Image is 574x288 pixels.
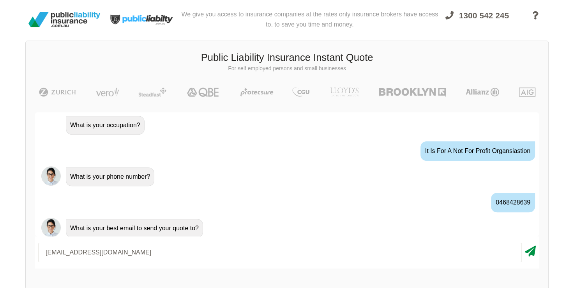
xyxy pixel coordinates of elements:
[66,116,145,135] div: What is your occupation?
[420,141,535,161] div: It is for a not for profit organsiastion
[92,87,122,97] img: Vero | Public Liability Insurance
[135,87,170,97] img: Steadfast | Public Liability Insurance
[326,87,363,97] img: LLOYD's | Public Liability Insurance
[438,6,516,36] a: 1300 542 245
[103,3,181,36] img: Public Liability Insurance Light
[32,51,542,65] h3: Public Liability Insurance Instant Quote
[66,219,203,238] div: What is your best email to send your quote to?
[38,243,522,262] input: Your email
[459,11,509,20] span: 1300 542 245
[25,9,103,30] img: Public Liability Insurance
[289,87,313,97] img: CGU | Public Liability Insurance
[237,87,277,97] img: Protecsure | Public Liability Insurance
[462,87,503,97] img: Allianz | Public Liability Insurance
[376,87,449,97] img: Brooklyn | Public Liability Insurance
[181,3,438,36] div: We give you access to insurance companies at the rates only insurance brokers have access to, to ...
[516,87,539,97] img: AIG | Public Liability Insurance
[35,87,79,97] img: Zurich | Public Liability Insurance
[41,166,61,186] img: Chatbot | PLI
[182,87,224,97] img: QBE | Public Liability Insurance
[32,65,542,73] p: For self employed persons and small businesses
[41,218,61,237] img: Chatbot | PLI
[491,193,535,212] div: 0468428639
[66,167,154,186] div: What is your phone number?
